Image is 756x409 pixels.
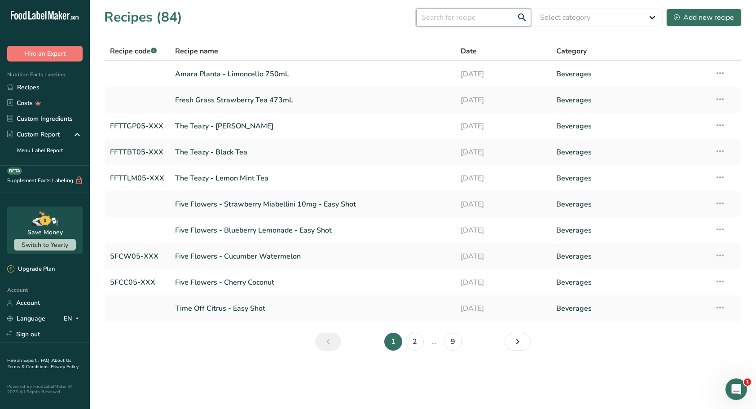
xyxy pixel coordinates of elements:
div: BETA [7,167,22,175]
a: [DATE] [461,143,545,162]
a: Page 9. [444,333,462,351]
span: 1 [744,378,751,386]
a: Beverages [556,143,704,162]
a: Next page [505,333,531,351]
a: [DATE] [461,65,545,84]
span: Category [556,46,587,57]
a: Beverages [556,117,704,136]
input: Search for recipe [416,9,531,26]
a: Hire an Expert . [7,357,39,364]
a: [DATE] [461,247,545,266]
a: Amara Planta - Limoncello 750mL [175,65,450,84]
a: Five Flowers - Cucumber Watermelon [175,247,450,266]
a: FFTTBT05-XXX [110,143,164,162]
a: Beverages [556,65,704,84]
div: Add new recipe [674,12,734,23]
a: Five Flowers - Cherry Coconut [175,273,450,292]
a: Beverages [556,273,704,292]
a: Language [7,311,45,326]
a: [DATE] [461,273,545,292]
a: [DATE] [461,169,545,188]
span: Recipe code [110,46,157,56]
button: Hire an Expert [7,46,83,62]
a: [DATE] [461,195,545,214]
a: [DATE] [461,91,545,110]
span: Switch to Yearly [22,241,68,249]
button: Add new recipe [666,9,742,26]
a: About Us . [7,357,71,370]
span: Date [461,46,477,57]
a: Privacy Policy [51,364,79,370]
a: Beverages [556,169,704,188]
a: FFTTLM05-XXX [110,169,164,188]
a: Beverages [556,221,704,240]
button: Switch to Yearly [14,239,76,251]
a: Previous page [315,333,341,351]
a: Time Off Citrus - Easy Shot [175,299,450,318]
h1: Recipes (84) [104,7,182,27]
a: [DATE] [461,221,545,240]
div: Upgrade Plan [7,265,55,274]
a: 5FCW05-XXX [110,247,164,266]
a: Page 2. [406,333,424,351]
a: Terms & Conditions . [8,364,51,370]
a: Beverages [556,247,704,266]
a: Five Flowers - Strawberry Miabellini 10mg - Easy Shot [175,195,450,214]
a: The Teazy - Lemon Mint Tea [175,169,450,188]
div: Powered By FoodLabelMaker © 2025 All Rights Reserved [7,384,83,395]
span: Recipe name [175,46,218,57]
a: Beverages [556,299,704,318]
a: [DATE] [461,117,545,136]
div: EN [64,313,83,324]
a: FAQ . [41,357,52,364]
a: 5FCC05-XXX [110,273,164,292]
iframe: Intercom live chat [725,378,747,400]
div: Custom Report [7,130,60,139]
a: The Teazy - [PERSON_NAME] [175,117,450,136]
a: Fresh Grass Strawberry Tea 473mL [175,91,450,110]
a: Beverages [556,195,704,214]
a: Five Flowers - Blueberry Lemonade - Easy Shot [175,221,450,240]
a: [DATE] [461,299,545,318]
a: Beverages [556,91,704,110]
a: FFTTGP05-XXX [110,117,164,136]
a: The Teazy - Black Tea [175,143,450,162]
div: Save Money [27,228,63,237]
